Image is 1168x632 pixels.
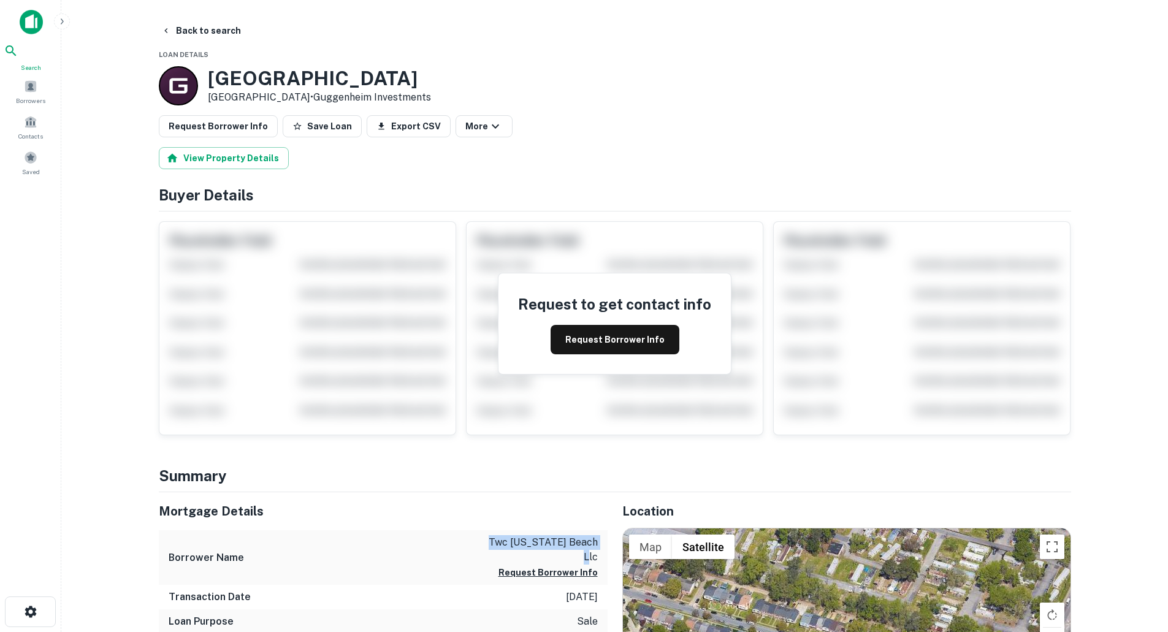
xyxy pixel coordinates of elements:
button: More [456,115,513,137]
button: View Property Details [159,147,289,169]
button: Request Borrower Info [498,565,598,580]
p: [GEOGRAPHIC_DATA] • [208,90,431,105]
a: Search [4,44,58,72]
h4: Summary [159,465,1071,487]
a: Borrowers [4,75,58,108]
p: twc [US_STATE] beach llc [487,535,598,565]
span: Search [4,63,58,72]
button: Export CSV [367,115,451,137]
h5: Location [622,502,1071,520]
button: Save Loan [283,115,362,137]
p: [DATE] [566,590,598,604]
h6: Transaction Date [169,590,251,604]
span: Borrowers [16,96,45,105]
a: Contacts [4,110,58,143]
h4: Buyer Details [159,184,1071,206]
button: Rotate map clockwise [1040,603,1064,627]
img: capitalize-icon.png [20,10,43,34]
button: Back to search [156,20,246,42]
h6: Loan Purpose [169,614,234,629]
a: Saved [4,146,58,179]
a: Guggenheim Investments [313,91,431,103]
button: Request Borrower Info [159,115,278,137]
span: Loan Details [159,51,208,58]
span: Saved [22,167,40,177]
iframe: Chat Widget [1107,534,1168,593]
h4: Request to get contact info [518,293,711,315]
button: Request Borrower Info [551,325,679,354]
p: sale [577,614,598,629]
button: Show satellite imagery [672,535,735,559]
button: Show street map [629,535,672,559]
h5: Mortgage Details [159,502,608,520]
h3: [GEOGRAPHIC_DATA] [208,67,431,90]
span: Contacts [18,131,43,141]
h6: Borrower Name [169,550,244,565]
button: Toggle fullscreen view [1040,535,1064,559]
